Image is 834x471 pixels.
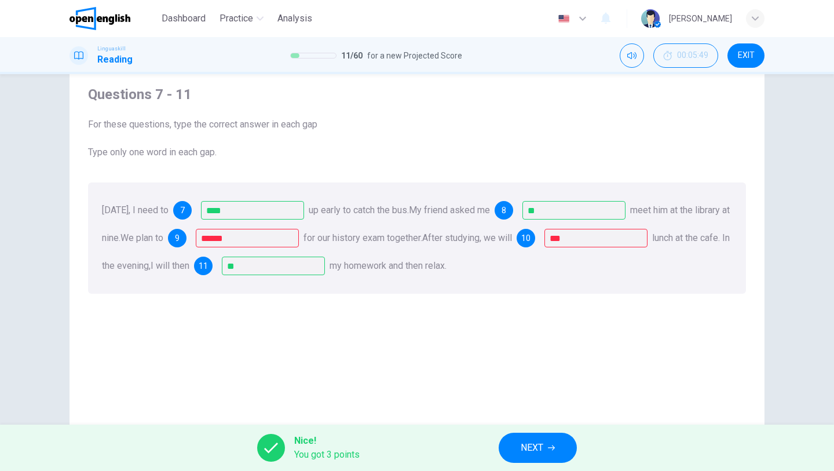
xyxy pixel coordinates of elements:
[409,205,490,216] span: My friend asked me
[557,14,571,23] img: en
[653,43,718,68] div: Hide
[341,49,363,63] span: 11 / 60
[309,205,409,216] span: up early to catch the bus.
[303,232,422,243] span: for our history exam together.
[544,229,648,247] input: eat
[175,234,180,242] span: 9
[88,145,746,159] span: Type only one word in each gap.
[222,257,325,275] input: do
[69,7,157,30] a: OpenEnglish logo
[294,448,360,462] span: You got 3 points
[180,206,185,214] span: 7
[88,85,746,104] h4: Questions 7 - 11
[220,12,253,25] span: Practice
[499,433,577,463] button: NEXT
[422,232,512,243] span: After studying, we will
[97,45,126,53] span: Linguaskill
[277,12,312,25] span: Analysis
[196,229,299,247] input: study
[120,232,163,243] span: We plan to
[97,53,133,67] h1: Reading
[215,8,268,29] button: Practice
[522,201,625,220] input: to
[157,8,210,29] button: Dashboard
[669,12,732,25] div: [PERSON_NAME]
[521,440,543,456] span: NEXT
[273,8,317,29] button: Analysis
[199,262,208,270] span: 11
[677,51,708,60] span: 00:05:49
[151,260,189,271] span: I will then
[201,201,304,220] input: wake
[502,206,506,214] span: 8
[727,43,765,68] button: EXIT
[162,12,206,25] span: Dashboard
[620,43,644,68] div: Mute
[69,7,130,30] img: OpenEnglish logo
[294,434,360,448] span: Nice!
[330,260,447,271] span: my homework and then relax.
[641,9,660,28] img: Profile picture
[521,234,531,242] span: 10
[88,118,746,132] span: For these questions, type the correct answer in each gap
[738,51,755,60] span: EXIT
[102,205,169,216] span: [DATE], I need to
[367,49,462,63] span: for a new Projected Score
[653,43,718,68] button: 00:05:49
